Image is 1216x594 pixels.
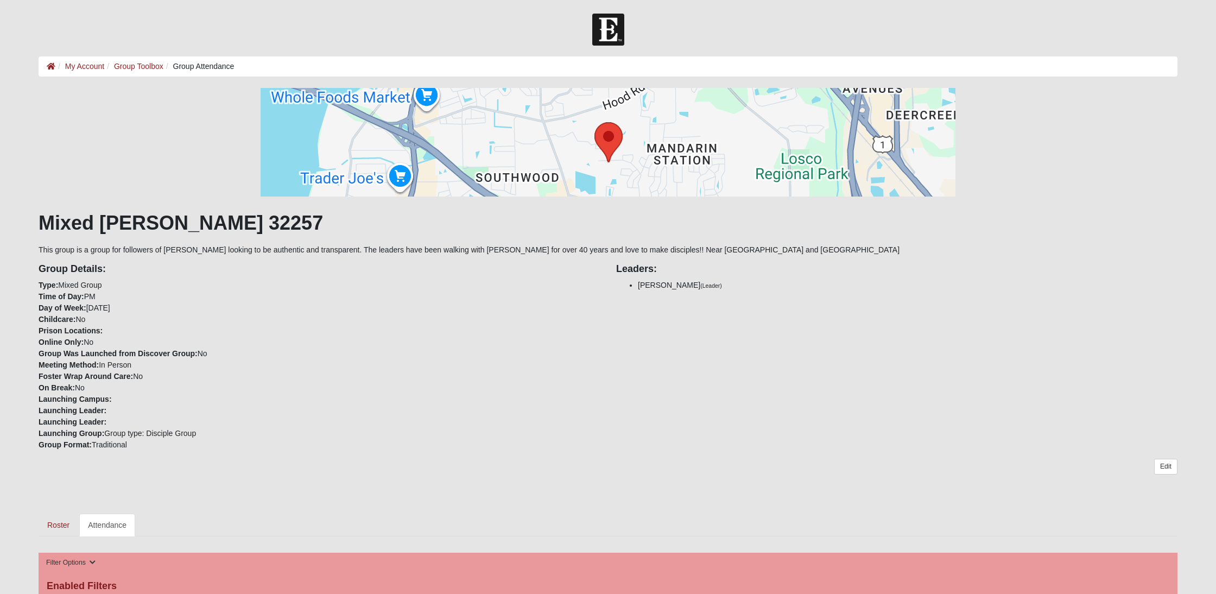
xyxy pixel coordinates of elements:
[30,256,608,451] div: Mixed Group PM [DATE] No No No In Person No No Group type: Disciple Group Traditional
[39,338,84,346] strong: Online Only:
[65,62,104,71] a: My Account
[39,429,104,438] strong: Launching Group:
[39,263,600,275] h4: Group Details:
[39,395,112,403] strong: Launching Campus:
[163,61,235,72] li: Group Attendance
[592,14,624,46] img: Church of Eleven22 Logo
[79,514,135,536] a: Attendance
[114,62,163,71] a: Group Toolbox
[43,557,99,568] button: Filter Options
[39,418,106,426] strong: Launching Leader:
[638,280,1177,291] li: [PERSON_NAME]
[39,326,103,335] strong: Prison Locations:
[39,383,75,392] strong: On Break:
[39,88,1177,536] div: This group is a group for followers of [PERSON_NAME] looking to be authentic and transparent. The...
[39,372,133,381] strong: Foster Wrap Around Care:
[1154,459,1177,475] a: Edit
[39,514,78,536] a: Roster
[39,349,198,358] strong: Group Was Launched from Discover Group:
[39,440,92,449] strong: Group Format:
[39,315,75,324] strong: Childcare:
[39,292,84,301] strong: Time of Day:
[700,282,722,289] small: (Leader)
[39,281,58,289] strong: Type:
[39,211,1177,235] h1: Mixed [PERSON_NAME] 32257
[39,361,99,369] strong: Meeting Method:
[616,263,1177,275] h4: Leaders:
[39,304,86,312] strong: Day of Week:
[39,406,106,415] strong: Launching Leader:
